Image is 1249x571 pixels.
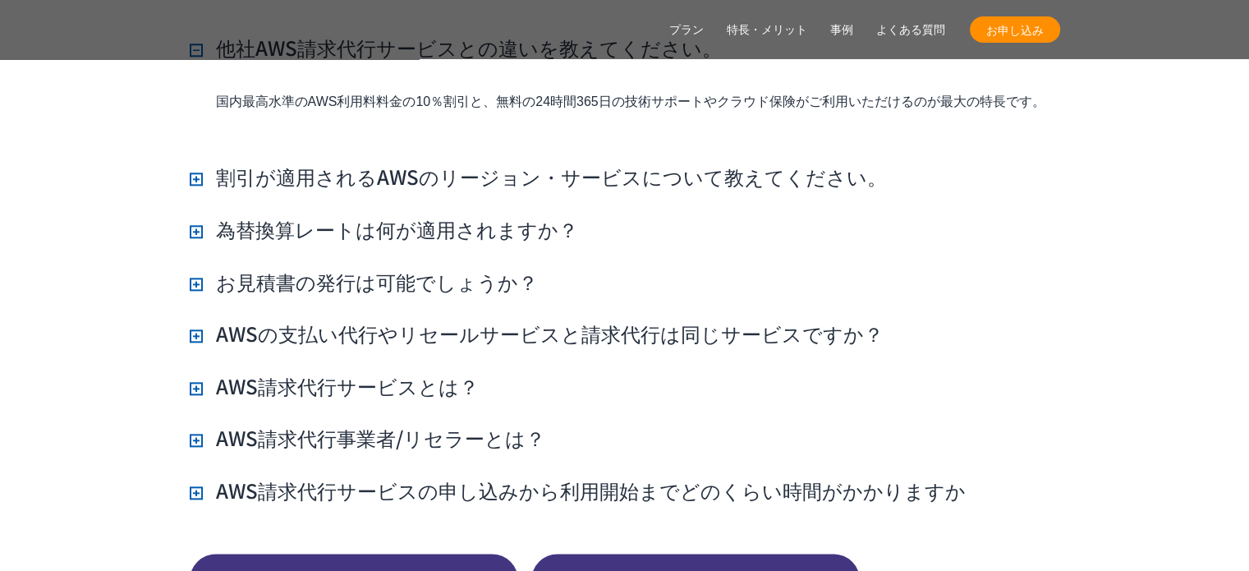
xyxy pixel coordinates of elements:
[830,21,853,39] a: 事例
[970,21,1060,39] span: お申し込み
[216,90,1060,113] p: 国内最高水準のAWS利用料料金の10％割引と、無料の24時間365日の技術サポートやクラウド保険がご利用いただけるのが最大の特長です。
[190,424,545,452] h3: AWS請求代行事業者/リセラーとは？
[190,372,479,400] h3: AWS請求代行サービスとは？
[970,16,1060,43] a: お申し込み
[727,21,807,39] a: 特長・メリット
[190,320,884,348] h3: AWSの支払い代行やリセールサービスと請求代行は同じサービスですか？
[669,21,704,39] a: プラン
[190,34,722,62] h3: 他社AWS請求代行サービスとの違いを教えてください。
[190,268,538,296] h3: お見積書の発行は可能でしょうか？
[876,21,945,39] a: よくある質問
[190,163,887,191] h3: 割引が適用されるAWSのリージョン・サービスについて教えてください。
[190,477,966,504] h3: AWS請求代行サービスの申し込みから利用開始までどのくらい時間がかかりますか
[190,215,578,243] h3: 為替換算レートは何が適用されますか？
